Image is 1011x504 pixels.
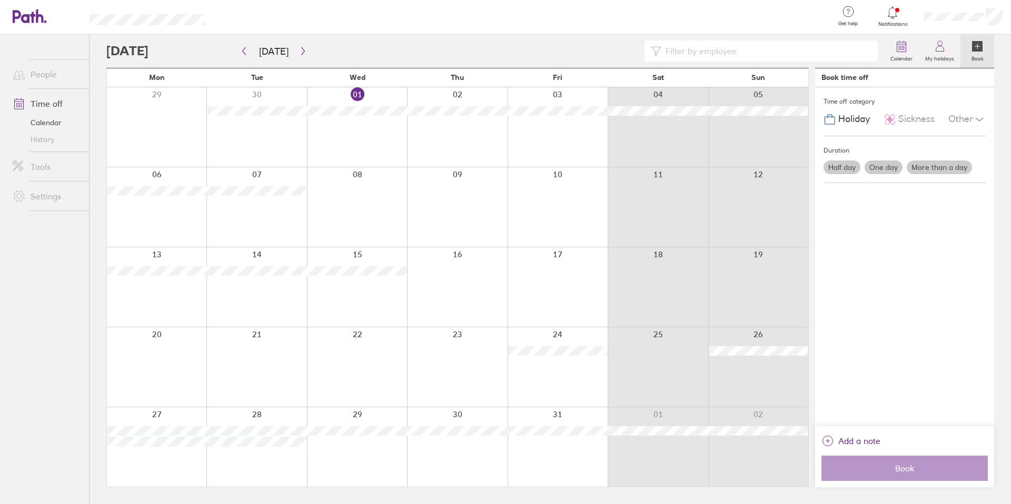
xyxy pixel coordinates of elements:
[919,53,960,62] label: My holidays
[838,432,880,449] span: Add a note
[4,64,89,85] a: People
[831,21,865,27] span: Get help
[4,131,89,148] a: History
[661,41,871,61] input: Filter by employee
[4,186,89,207] a: Settings
[876,5,910,27] a: Notifications
[251,43,297,60] button: [DATE]
[960,34,994,68] a: Book
[821,432,880,449] button: Add a note
[821,456,988,481] button: Book
[829,463,980,473] span: Book
[824,94,986,109] div: Time off category
[898,114,935,125] span: Sickness
[965,53,990,62] label: Book
[751,73,765,82] span: Sun
[907,160,972,174] label: More than a day
[553,73,562,82] span: Fri
[4,156,89,177] a: Tools
[948,109,986,129] div: Other
[919,34,960,68] a: My holidays
[451,73,464,82] span: Thu
[652,73,664,82] span: Sat
[149,73,165,82] span: Mon
[876,21,910,27] span: Notifications
[824,143,986,158] div: Duration
[251,73,263,82] span: Tue
[865,160,903,174] label: One day
[884,53,919,62] label: Calendar
[824,160,860,174] label: Half day
[821,73,868,82] div: Book time off
[838,114,870,125] span: Holiday
[4,114,89,131] a: Calendar
[350,73,365,82] span: Wed
[884,34,919,68] a: Calendar
[4,93,89,114] a: Time off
